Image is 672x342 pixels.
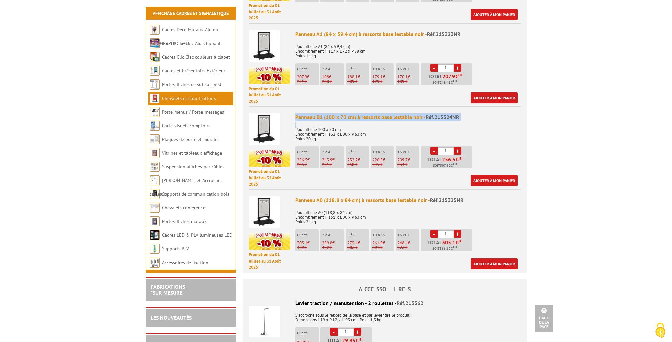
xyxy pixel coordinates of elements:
[249,67,290,84] img: promotion
[297,150,319,154] p: L'unité
[322,74,329,80] span: 198
[456,157,459,162] span: €
[162,150,222,156] a: Vitrines et tableaux affichage
[347,158,369,162] p: €
[347,241,369,245] p: €
[372,158,394,162] p: €
[249,30,280,62] img: Panneau A1 (84 x 59.4 cm) à ressorts base lestable noir
[150,52,160,62] img: Cadres Clic-Clac couleurs à clapet
[430,197,464,203] span: Réf.215325NR
[295,196,521,204] div: Panneau A0 (118.8 x 84 cm) à ressorts base lestable noir -
[347,240,358,246] span: 275.4
[471,258,518,269] a: Ajouter à mon panier
[162,260,208,266] a: Accessoires de fixation
[153,10,229,16] a: Affichage Cadres et Signalétique
[162,123,210,129] a: Porte-visuels comptoirs
[430,64,438,72] a: -
[440,80,451,85] span: 249,48
[372,75,394,79] p: €
[249,252,290,271] p: Promotion du 01 Juillet au 31 Août 2025
[249,86,290,105] p: Promotion du 01 Juillet au 31 Août 2025
[433,163,458,168] span: Soit €
[397,240,408,246] span: 248.4
[459,239,463,243] sup: HT
[249,3,290,21] p: Promotion du 01 Juillet au 31 Août 2025
[297,79,319,84] p: 231 €
[535,305,553,332] a: Haut de la page
[151,283,185,296] a: FABRICATIONS"Sur Mesure"
[150,66,160,76] img: Cadres et Présentoirs Extérieur
[433,80,458,85] span: Soit €
[162,40,221,46] a: Cadres Clic-Clac Alu Clippant
[347,75,369,79] p: €
[347,162,369,167] p: 258 €
[150,27,218,46] a: Cadres Deco Muraux Alu ou [GEOGRAPHIC_DATA]
[347,79,369,84] p: 209 €
[372,241,394,245] p: €
[162,218,207,224] a: Porte-affiches muraux
[372,67,394,71] p: 10 à 15
[297,158,319,162] p: €
[150,162,160,172] img: Suspension affiches par câbles
[397,158,419,162] p: €
[162,246,189,252] a: Supports PLV
[426,114,459,120] span: Réf.215324NR
[322,162,344,167] p: 271 €
[162,232,232,238] a: Cadres LED & PLV lumineuses LED
[372,74,383,80] span: 179.1
[458,73,463,77] sup: HT
[322,240,332,246] span: 289.8
[454,147,461,155] a: +
[442,240,456,245] span: 305.1
[297,233,319,237] p: L'unité
[162,54,230,60] a: Cadres Clic-Clac couleurs à clapet
[397,79,419,84] p: 189 €
[297,67,319,71] p: L'unité
[297,241,319,245] p: €
[297,245,319,250] p: 339 €
[249,196,280,228] img: Panneau A0 (118.8 x 84 cm) à ressorts base lestable noir
[372,157,383,163] span: 220.5
[249,306,280,337] img: Levier traction / manutention - 2 roulettes
[150,25,160,35] img: Cadres Deco Muraux Alu ou Bois
[372,233,394,237] p: 10 à 15
[652,322,669,339] img: Cookies (fenêtre modale)
[322,233,344,237] p: 2 à 4
[442,74,455,79] span: 207.9
[372,240,383,246] span: 261.9
[453,245,458,249] sup: TTC
[249,169,290,187] p: Promotion du 01 Juillet au 31 Août 2025
[322,245,344,250] p: 322 €
[347,67,369,71] p: 5 à 9
[297,240,307,246] span: 305.1
[454,64,461,72] a: +
[397,233,419,237] p: 16 et +
[442,157,456,162] span: 256.5
[422,74,472,85] p: Total
[297,75,319,79] p: €
[397,245,419,250] p: 276 €
[397,75,419,79] p: €
[372,79,394,84] p: 199 €
[162,136,219,142] a: Plaques de porte et murales
[422,157,472,168] p: Total
[430,147,438,155] a: -
[397,74,408,80] span: 170.1
[297,157,307,163] span: 256.5
[347,150,369,154] p: 5 à 9
[249,113,280,145] img: Panneau B1 (100 x 70 cm) à ressorts base lestable noir
[249,150,290,167] img: promotion
[427,31,461,37] span: Réf.215323NR
[150,216,160,226] img: Porte-affiches muraux
[455,74,458,79] span: €
[295,113,521,121] div: Panneau B1 (100 x 70 cm) à ressorts base lestable noir -
[453,79,458,83] sup: TTC
[322,75,344,79] p: €
[162,109,224,115] a: Porte-menus / Porte-messages
[440,163,451,168] span: 307,80
[297,74,307,80] span: 207.9
[456,240,459,245] span: €
[297,331,319,335] p: L'unité
[322,158,344,162] p: €
[243,286,527,293] h4: ACCESSOIRES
